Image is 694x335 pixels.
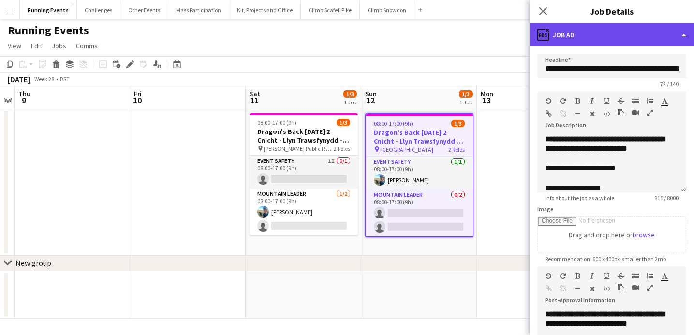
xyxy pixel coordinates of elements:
button: Italic [589,272,595,280]
h3: Dragon's Back [DATE] 2 Cnicht - Llyn Trawsfynydd -T26Q2RE-9883 [250,127,358,145]
button: Italic [589,97,595,105]
button: Challenges [77,0,120,19]
span: 11 [248,95,260,106]
span: 815 / 8000 [647,194,686,202]
button: Climb Snowdon [360,0,414,19]
span: Comms [76,42,98,50]
button: Insert video [632,284,639,291]
span: Recommendation: 600 x 400px, smaller than 2mb [537,255,674,262]
span: 1/3 [337,119,350,126]
button: Undo [545,97,552,105]
button: Underline [603,272,610,280]
button: Bold [574,97,581,105]
app-job-card: 08:00-17:00 (9h)1/3Dragon's Back [DATE] 2 Cnicht - Llyn Trawsfynydd -T26Q2RE-9883 [PERSON_NAME] P... [250,113,358,235]
button: Other Events [120,0,168,19]
a: Edit [27,40,46,52]
button: Kit, Projects and Office [229,0,301,19]
button: Horizontal Line [574,110,581,117]
app-card-role: Event Safety1/108:00-17:00 (9h)[PERSON_NAME] [366,157,473,189]
div: [DATE] [8,74,30,84]
button: Horizontal Line [574,285,581,292]
span: 08:00-17:00 (9h) [374,120,413,127]
div: New group [15,258,51,268]
a: Comms [72,40,102,52]
span: Week 28 [32,75,56,83]
app-card-role: Event Safety1I0/108:00-17:00 (9h) [250,156,358,189]
span: Fri [134,89,142,98]
button: Clear Formatting [589,110,595,117]
button: Ordered List [647,97,653,105]
h3: Dragon's Back [DATE] 2 Cnicht - Llyn Trawsfynydd -T26Q2RE-9883 [366,128,473,146]
button: Strikethrough [618,97,624,105]
span: Info about the job as a whole [537,194,622,202]
button: Insert video [632,109,639,117]
span: 1/3 [451,120,465,127]
span: 08:00-17:00 (9h) [257,119,296,126]
h3: Job Details [530,5,694,17]
button: Bold [574,272,581,280]
span: 1/3 [459,90,473,98]
span: Mon [481,89,493,98]
span: 12 [364,95,377,106]
span: Jobs [52,42,66,50]
app-card-role: Mountain Leader1/208:00-17:00 (9h)[PERSON_NAME] [250,189,358,235]
span: Sun [365,89,377,98]
button: HTML Code [603,285,610,292]
span: [PERSON_NAME] Public Right of Way [264,145,334,152]
div: BST [60,75,70,83]
span: 2 Roles [448,146,465,153]
button: Redo [560,272,566,280]
button: Text Color [661,272,668,280]
span: 1/3 [343,90,357,98]
button: Fullscreen [647,284,653,291]
button: Redo [560,97,566,105]
button: Paste as plain text [618,109,624,117]
span: Edit [31,42,42,50]
span: Sat [250,89,260,98]
a: View [4,40,25,52]
app-card-role: Mountain Leader0/208:00-17:00 (9h) [366,189,473,236]
h1: Running Events [8,23,89,38]
button: Underline [603,97,610,105]
a: Jobs [48,40,70,52]
span: [GEOGRAPHIC_DATA] [380,146,433,153]
button: Running Events [20,0,77,19]
span: View [8,42,21,50]
button: Insert Link [545,110,552,117]
app-job-card: 08:00-17:00 (9h)1/3Dragon's Back [DATE] 2 Cnicht - Llyn Trawsfynydd -T26Q2RE-9883 [GEOGRAPHIC_DAT... [365,113,473,237]
span: 13 [479,95,493,106]
button: Undo [545,272,552,280]
button: Climb Scafell Pike [301,0,360,19]
button: Unordered List [632,272,639,280]
button: Ordered List [647,272,653,280]
div: Job Ad [530,23,694,46]
button: Fullscreen [647,109,653,117]
div: 1 Job [459,99,472,106]
button: HTML Code [603,110,610,117]
button: Strikethrough [618,272,624,280]
button: Paste as plain text [618,284,624,291]
div: 1 Job [344,99,356,106]
button: Mass Participation [168,0,229,19]
span: Thu [18,89,30,98]
span: 9 [17,95,30,106]
span: 2 Roles [334,145,350,152]
span: 72 / 140 [652,80,686,87]
button: Text Color [661,97,668,105]
span: 10 [133,95,142,106]
button: Unordered List [632,97,639,105]
button: Clear Formatting [589,285,595,292]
